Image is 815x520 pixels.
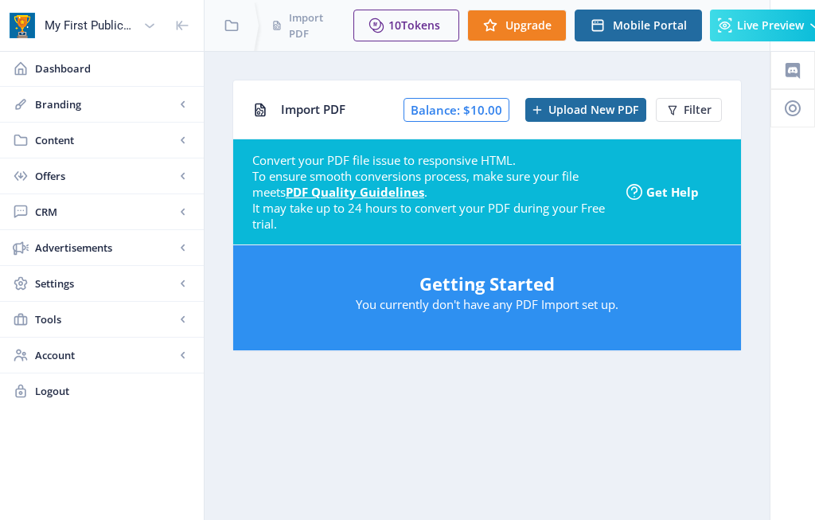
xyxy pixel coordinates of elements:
[404,98,509,122] span: Balance: $10.00
[35,168,175,184] span: Offers
[252,152,614,168] div: Convert your PDF file issue to responsive HTML.
[467,10,567,41] button: Upgrade
[35,132,175,148] span: Content
[626,184,722,200] a: Get Help
[45,8,137,43] div: My First Publication
[249,296,725,312] p: You currently don't have any PDF Import set up.
[289,10,328,41] span: Import PDF
[35,383,191,399] span: Logout
[286,184,424,200] a: PDF Quality Guidelines
[35,61,191,76] span: Dashboard
[281,101,345,117] span: Import PDF
[249,271,725,296] h5: Getting Started
[35,204,175,220] span: CRM
[656,98,722,122] button: Filter
[613,19,687,32] span: Mobile Portal
[35,96,175,112] span: Branding
[252,200,614,232] div: It may take up to 24 hours to convert your PDF during your Free trial.
[401,18,440,33] span: Tokens
[35,311,175,327] span: Tools
[35,240,175,256] span: Advertisements
[548,104,638,116] span: Upload New PDF
[10,13,35,38] img: app-icon.png
[353,10,459,41] button: 10Tokens
[737,19,804,32] span: Live Preview
[35,347,175,363] span: Account
[525,98,646,122] button: Upload New PDF
[505,19,552,32] span: Upgrade
[35,276,175,291] span: Settings
[252,168,614,200] div: To ensure smooth conversions process, make sure your file meets .
[575,10,702,41] button: Mobile Portal
[684,104,712,116] span: Filter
